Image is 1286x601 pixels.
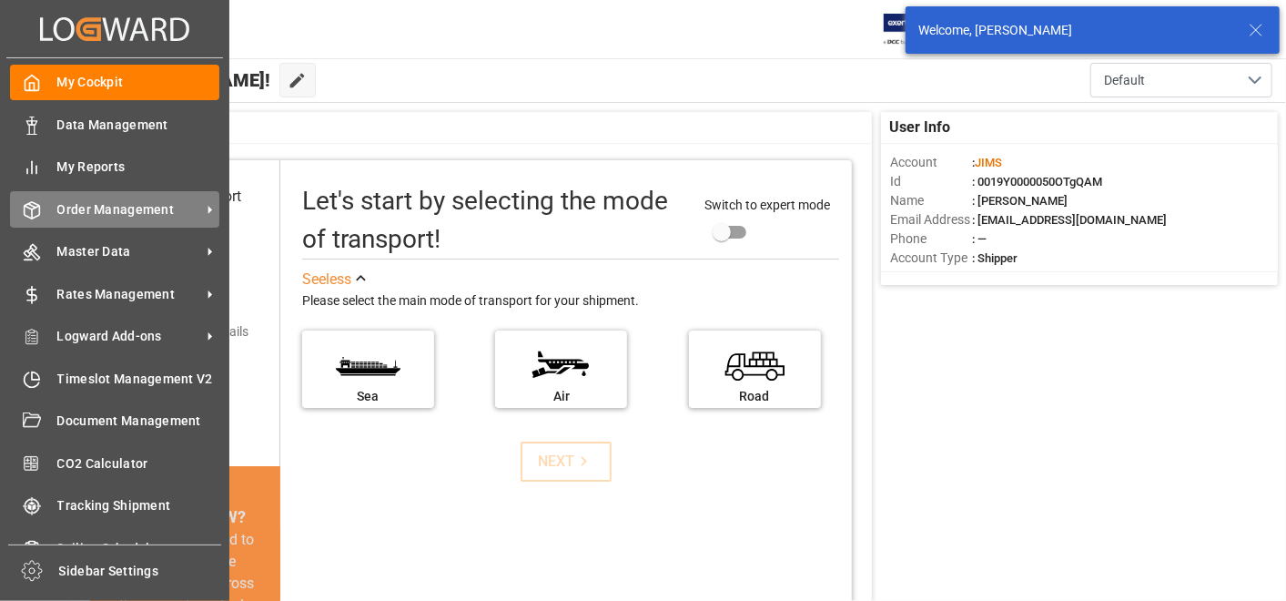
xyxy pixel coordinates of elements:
div: Please select the main mode of transport for your shipment. [302,290,839,312]
span: Switch to expert mode [704,198,830,212]
span: Phone [890,229,972,249]
span: : 0019Y0000050OTgQAM [972,175,1102,188]
span: Name [890,191,972,210]
span: Default [1104,71,1145,90]
span: Id [890,172,972,191]
a: Timeslot Management V2 [10,361,219,396]
div: Sea [311,387,425,406]
span: Sailing Schedules [57,539,220,558]
a: Sailing Schedules [10,530,219,565]
span: My Reports [57,158,220,177]
div: NEXT [538,451,593,473]
a: Document Management [10,403,219,439]
span: Master Data [57,242,201,261]
span: Hello [PERSON_NAME]! [75,63,270,97]
span: Data Management [57,116,220,135]
a: Data Management [10,107,219,142]
span: Document Management [57,412,220,431]
span: Rates Management [57,285,201,304]
span: Timeslot Management V2 [57,370,220,389]
span: Email Address [890,210,972,229]
span: : [972,156,1002,169]
span: Sidebar Settings [59,562,222,581]
span: CO2 Calculator [57,454,220,474]
span: Account [890,153,972,172]
a: My Reports [10,149,219,185]
span: : [EMAIL_ADDRESS][DOMAIN_NAME] [972,213,1167,227]
span: JIMS [975,156,1002,169]
div: Welcome, [PERSON_NAME] [918,21,1231,40]
div: Air [504,387,618,406]
span: : — [972,232,987,246]
span: Account Type [890,249,972,268]
button: open menu [1090,63,1272,97]
a: Tracking Shipment [10,488,219,524]
div: See less [302,269,351,290]
div: Let's start by selecting the mode of transport! [302,182,686,259]
span: Tracking Shipment [57,496,220,515]
span: : Shipper [972,251,1018,265]
button: NEXT [521,442,612,482]
span: : [PERSON_NAME] [972,194,1068,208]
div: Road [698,387,812,406]
span: Logward Add-ons [57,327,201,346]
img: Exertis%20JAM%20-%20Email%20Logo.jpg_1722504956.jpg [884,14,947,46]
span: Order Management [57,200,201,219]
span: User Info [890,117,951,138]
span: My Cockpit [57,73,220,92]
a: My Cockpit [10,65,219,100]
a: CO2 Calculator [10,445,219,481]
